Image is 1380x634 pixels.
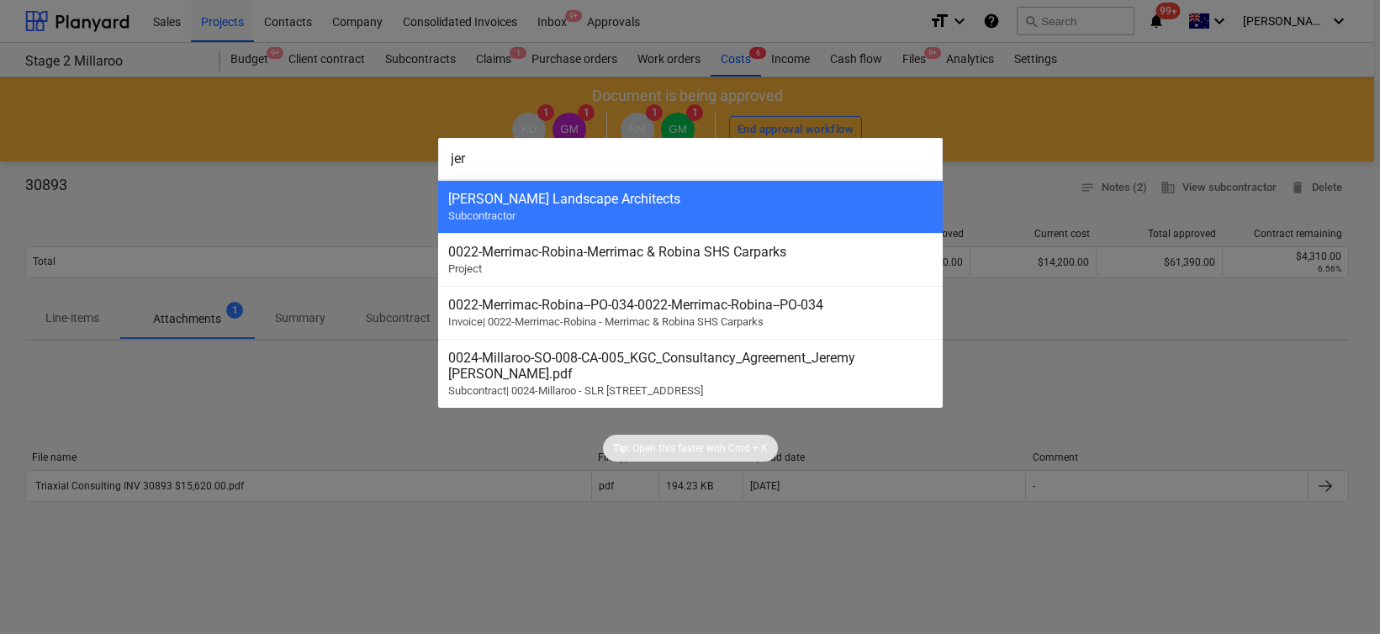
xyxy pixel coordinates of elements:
div: 0024-Millaroo-SO-008 - CA-005_KGC_Consultancy_Agreement_Jeremy [PERSON_NAME].pdf [448,350,933,382]
span: Invoice | 0022-Merrimac-Robina - Merrimac & Robina SHS Carparks [448,315,764,328]
input: Search for projects, articles, contracts, Claims, subcontractors... [438,138,943,180]
p: Tip: [613,441,630,456]
div: 0022-Merrimac-Robina-Merrimac & Robina SHS CarparksProject [438,233,943,286]
span: Subcontract | 0024-Millaroo - SLR [STREET_ADDRESS] [448,384,703,397]
span: Project [448,262,482,275]
p: Cmd + K [728,441,768,456]
span: Subcontractor [448,209,516,222]
iframe: Chat Widget [1296,553,1380,634]
div: 0024-Millaroo-SO-008-CA-005_KGC_Consultancy_Agreement_Jeremy [PERSON_NAME].pdfSubcontract| 0024-M... [438,339,943,408]
div: 0022-Merrimac-Robina - Merrimac & Robina SHS Carparks [448,244,933,260]
div: [PERSON_NAME] Landscape Architects [448,191,933,207]
p: Open this faster with [632,441,726,456]
div: 0022-Merrimac-Robina--PO-034 - 0022-Merrimac-Robina--PO-034 [448,297,933,313]
div: [PERSON_NAME] Landscape ArchitectsSubcontractor [438,180,943,233]
div: Tip:Open this faster withCmd + K [603,435,778,462]
div: 0022-Merrimac-Robina--PO-034-0022-Merrimac-Robina--PO-034Invoice| 0022-Merrimac-Robina - Merrimac... [438,286,943,339]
